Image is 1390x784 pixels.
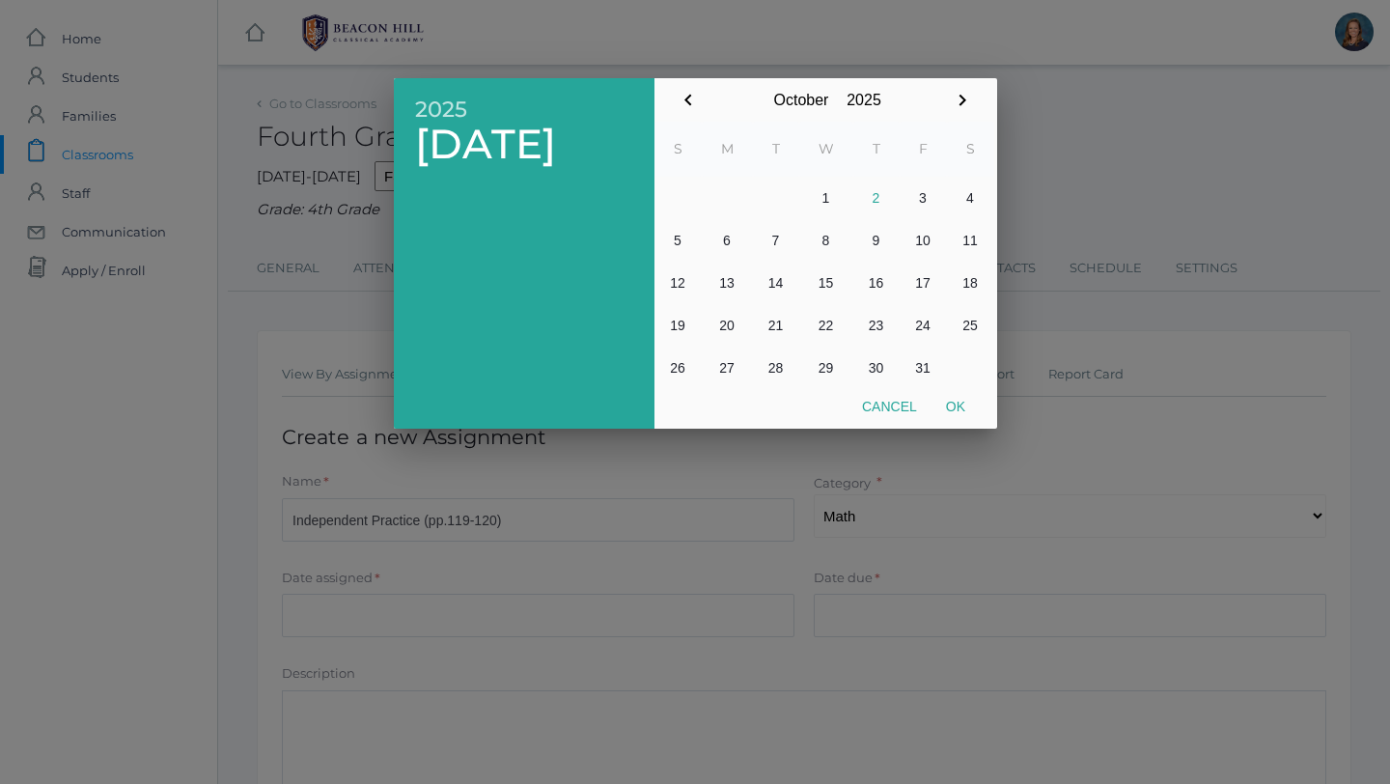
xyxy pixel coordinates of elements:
abbr: Saturday [966,140,975,157]
button: 28 [753,347,799,389]
button: 10 [900,219,947,262]
button: Cancel [848,389,931,424]
button: 26 [654,347,702,389]
button: 12 [654,262,702,304]
button: 9 [853,219,900,262]
button: Ok [931,389,980,424]
button: 20 [702,304,753,347]
button: 22 [799,304,853,347]
button: 15 [799,262,853,304]
button: 17 [900,262,947,304]
button: 7 [753,219,799,262]
button: 29 [799,347,853,389]
button: 21 [753,304,799,347]
button: 3 [900,177,947,219]
abbr: Monday [721,140,734,157]
abbr: Tuesday [772,140,780,157]
button: 1 [799,177,853,219]
abbr: Thursday [873,140,880,157]
button: 25 [947,304,994,347]
abbr: Wednesday [819,140,834,157]
abbr: Friday [919,140,928,157]
button: 8 [799,219,853,262]
button: 18 [947,262,994,304]
button: 24 [900,304,947,347]
button: 13 [702,262,753,304]
button: 2 [853,177,900,219]
button: 5 [654,219,702,262]
button: 27 [702,347,753,389]
button: 16 [853,262,900,304]
button: 14 [753,262,799,304]
button: 6 [702,219,753,262]
span: 2025 [415,98,633,122]
button: 11 [947,219,994,262]
button: 23 [853,304,900,347]
button: 30 [853,347,900,389]
abbr: Sunday [674,140,682,157]
button: 4 [947,177,994,219]
button: 19 [654,304,702,347]
span: [DATE] [415,122,633,167]
button: 31 [900,347,947,389]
